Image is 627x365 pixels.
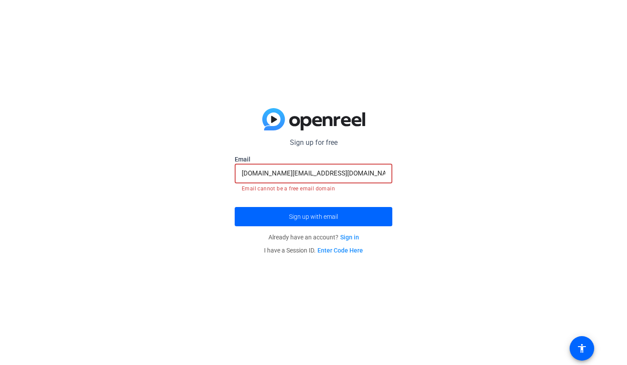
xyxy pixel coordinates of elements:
span: I have a Session ID. [264,247,363,254]
a: Enter Code Here [317,247,363,254]
mat-icon: accessibility [577,343,587,354]
input: Enter Email Address [242,168,385,179]
label: Email [235,155,392,164]
a: Sign in [340,234,359,241]
span: Already have an account? [268,234,359,241]
p: Sign up for free [235,137,392,148]
mat-error: Email cannot be a free email domain [242,183,385,193]
button: Sign up with email [235,207,392,226]
img: blue-gradient.svg [262,108,365,131]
